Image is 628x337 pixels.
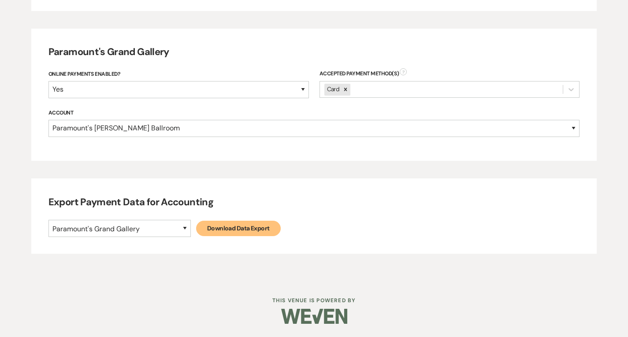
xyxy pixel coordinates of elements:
[48,45,580,59] h4: Paramount's Grand Gallery
[48,108,580,118] label: Account
[196,221,281,236] a: Download Data Export
[400,68,407,75] span: ?
[324,84,341,95] div: Card
[48,70,309,79] label: Online Payments Enabled?
[320,70,580,78] div: Accepted Payment Method(s)
[281,301,347,332] img: Weven Logo
[48,196,580,209] h4: Export Payment Data for Accounting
